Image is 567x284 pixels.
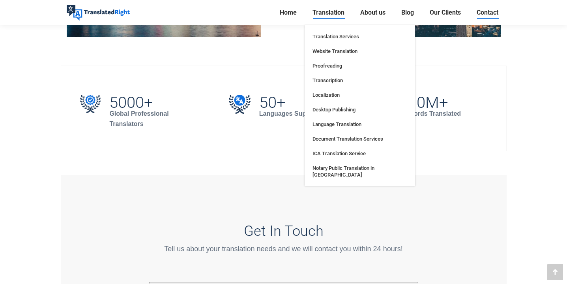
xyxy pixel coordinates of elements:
[477,9,498,17] span: Contact
[229,95,251,114] img: 50+
[474,7,501,18] a: Contact
[259,97,326,109] h2: 50+
[401,9,414,17] span: Blog
[313,77,343,84] span: Transcription
[109,97,189,109] h2: 5000+
[313,106,356,113] span: Desktop Publishing
[310,7,347,18] a: Translation
[309,132,411,146] a: Document Translation Services
[313,150,366,157] span: ICA Translation Service
[313,9,344,17] span: Translation
[67,5,130,21] img: Translated Right
[427,7,463,18] a: Our Clients
[149,243,418,254] div: Tell us about your translation needs and we will contact you within 24 hours!
[309,88,411,102] a: Localization
[408,110,461,117] strong: Words Translated
[358,7,388,18] a: About us
[309,44,411,58] a: Website Translation
[80,95,101,113] img: 5000+
[360,9,385,17] span: About us
[309,117,411,132] a: Language Translation
[309,161,411,182] a: Notary Public Translation in [GEOGRAPHIC_DATA]
[309,146,411,161] a: ICA Translation Service
[313,33,359,40] span: Translation Services
[309,29,411,44] a: Translation Services
[430,9,461,17] span: Our Clients
[259,110,326,117] strong: Languages Supported
[309,73,411,88] a: Transcription
[399,7,416,18] a: Blog
[408,97,461,109] h2: 10M+
[313,62,342,69] span: Proofreading
[280,9,297,17] span: Home
[309,102,411,117] a: Desktop Publishing
[313,92,340,98] span: Localization
[309,58,411,73] a: Proofreading
[313,135,383,142] span: Document Translation Services
[313,165,407,178] span: Notary Public Translation in [GEOGRAPHIC_DATA]
[313,48,357,55] span: Website Translation
[149,223,418,239] h3: Get In Touch
[277,7,299,18] a: Home
[313,121,361,128] span: Language Translation
[109,110,168,127] strong: Global Professional Translators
